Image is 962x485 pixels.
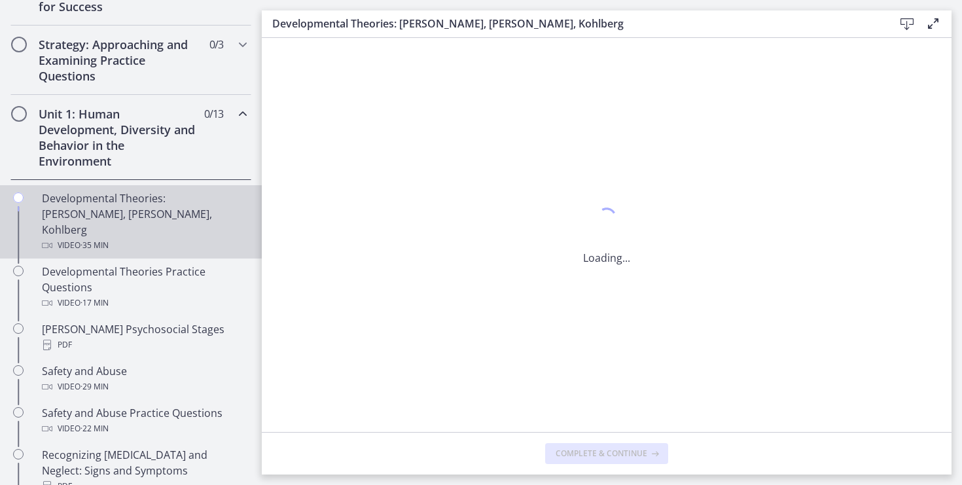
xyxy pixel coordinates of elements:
div: Safety and Abuse Practice Questions [42,405,246,437]
div: Developmental Theories: [PERSON_NAME], [PERSON_NAME], Kohlberg [42,190,246,253]
div: Video [42,238,246,253]
span: · 17 min [80,295,109,311]
span: · 29 min [80,379,109,395]
div: Video [42,379,246,395]
p: Loading... [583,250,630,266]
div: [PERSON_NAME] Psychosocial Stages [42,321,246,353]
div: Video [42,421,246,437]
div: PDF [42,337,246,353]
h2: Strategy: Approaching and Examining Practice Questions [39,37,198,84]
span: · 35 min [80,238,109,253]
div: 1 [583,204,630,234]
span: 0 / 13 [204,106,223,122]
h3: Developmental Theories: [PERSON_NAME], [PERSON_NAME], Kohlberg [272,16,873,31]
h2: Unit 1: Human Development, Diversity and Behavior in the Environment [39,106,198,169]
div: Developmental Theories Practice Questions [42,264,246,311]
div: Safety and Abuse [42,363,246,395]
span: Complete & continue [556,448,647,459]
span: 0 / 3 [209,37,223,52]
div: Video [42,295,246,311]
span: · 22 min [80,421,109,437]
button: Complete & continue [545,443,668,464]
